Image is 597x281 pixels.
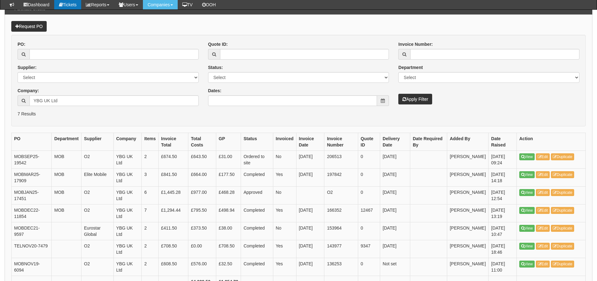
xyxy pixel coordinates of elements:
[273,151,296,168] td: No
[113,133,142,151] th: Company
[358,168,380,186] td: 0
[536,261,550,268] a: Edit
[296,204,324,222] td: [DATE]
[380,222,410,240] td: [DATE]
[113,258,142,276] td: YBG UK Ltd
[358,258,380,276] td: 0
[159,258,188,276] td: £608.50
[273,133,296,151] th: Invoiced
[12,204,52,222] td: MOBDEC22-11854
[380,151,410,168] td: [DATE]
[296,222,324,240] td: [DATE]
[398,64,423,71] label: Department
[208,87,222,94] label: Dates:
[52,168,81,186] td: MOB
[358,222,380,240] td: 0
[142,222,159,240] td: 2
[216,222,241,240] td: £38.00
[296,151,324,168] td: [DATE]
[159,240,188,258] td: £708.50
[273,168,296,186] td: Yes
[188,222,216,240] td: £373.50
[241,133,273,151] th: Status
[489,168,517,186] td: [DATE] 14:18
[159,186,188,204] td: £1,445.28
[81,258,114,276] td: O2
[216,168,241,186] td: £177.50
[551,153,574,160] a: Duplicate
[216,240,241,258] td: £708.50
[324,151,358,168] td: 206513
[188,186,216,204] td: £977.00
[519,243,535,250] a: View
[241,222,273,240] td: Completed
[489,258,517,276] td: [DATE] 11:00
[519,207,535,214] a: View
[273,258,296,276] td: Yes
[273,186,296,204] td: No
[113,222,142,240] td: YBG UK Ltd
[380,240,410,258] td: [DATE]
[358,204,380,222] td: 12467
[551,189,574,196] a: Duplicate
[324,133,358,151] th: Invoice Number
[447,168,489,186] td: [PERSON_NAME]
[12,186,52,204] td: MOBJAN25-17451
[159,222,188,240] td: £411.50
[216,133,241,151] th: GP
[18,64,37,71] label: Supplier:
[81,240,114,258] td: O2
[241,240,273,258] td: Completed
[142,258,159,276] td: 2
[324,204,358,222] td: 166352
[536,225,550,232] a: Edit
[536,189,550,196] a: Edit
[81,168,114,186] td: Elite Mobile
[81,222,114,240] td: Eurostar Global
[188,133,216,151] th: Total Costs
[489,133,517,151] th: Date Raised
[52,186,81,204] td: MOB
[18,111,579,117] p: 7 Results
[519,189,535,196] a: View
[216,151,241,168] td: £31.00
[273,240,296,258] td: Yes
[113,204,142,222] td: YBG UK Ltd
[358,240,380,258] td: 9347
[113,186,142,204] td: YBG UK Ltd
[358,186,380,204] td: 0
[447,204,489,222] td: [PERSON_NAME]
[536,207,550,214] a: Edit
[12,168,52,186] td: MOBMAR25-17909
[517,133,586,151] th: Action
[113,240,142,258] td: YBG UK Ltd
[324,240,358,258] td: 143977
[296,240,324,258] td: [DATE]
[216,258,241,276] td: £32.50
[113,168,142,186] td: YBG UK Ltd
[447,151,489,168] td: [PERSON_NAME]
[12,222,52,240] td: MOBDEC21-9597
[380,168,410,186] td: [DATE]
[241,151,273,168] td: Ordered to site
[489,204,517,222] td: [DATE] 13:19
[296,258,324,276] td: [DATE]
[241,258,273,276] td: Completed
[398,94,432,104] button: Apply Filter
[273,204,296,222] td: Yes
[489,151,517,168] td: [DATE] 09:24
[159,133,188,151] th: Invoice Total
[81,204,114,222] td: O2
[447,186,489,204] td: [PERSON_NAME]
[551,243,574,250] a: Duplicate
[188,258,216,276] td: £576.00
[536,171,550,178] a: Edit
[519,261,535,268] a: View
[447,240,489,258] td: [PERSON_NAME]
[358,151,380,168] td: 0
[52,151,81,168] td: MOB
[142,168,159,186] td: 3
[18,41,25,47] label: PO:
[489,222,517,240] td: [DATE] 10:47
[113,151,142,168] td: YBG UK Ltd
